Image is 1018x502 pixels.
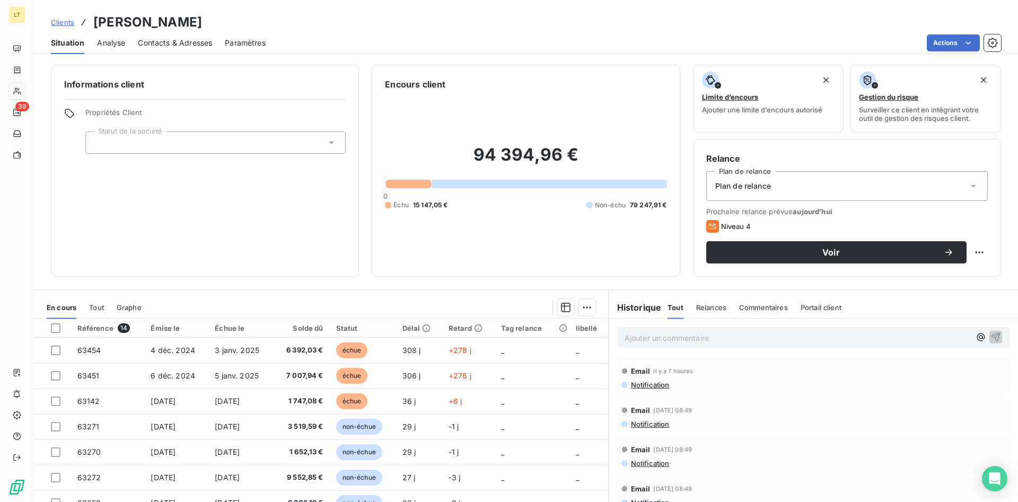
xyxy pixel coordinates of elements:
[631,406,651,415] span: Email
[77,323,138,333] div: Référence
[151,324,202,332] div: Émise le
[501,371,504,380] span: _
[336,368,368,384] span: échue
[576,371,579,380] span: _
[706,207,988,216] span: Prochaine relance prévue
[576,324,602,332] div: libellé
[77,473,101,482] span: 63272
[151,346,195,355] span: 4 déc. 2024
[402,473,416,482] span: 27 j
[47,303,76,312] span: En cours
[631,485,651,493] span: Email
[501,324,563,332] div: Tag relance
[402,346,421,355] span: 308 j
[279,421,323,432] span: 3 519,59 €
[215,473,240,482] span: [DATE]
[15,102,29,111] span: 39
[225,38,266,48] span: Paramètres
[449,447,459,456] span: -1 j
[501,397,504,406] span: _
[279,447,323,457] span: 1 652,13 €
[576,397,579,406] span: _
[702,105,822,114] span: Ajouter une limite d’encours autorisé
[77,371,100,380] span: 63451
[668,303,683,312] span: Tout
[94,138,103,147] input: Ajouter une valeur
[77,422,100,431] span: 63271
[609,301,662,314] h6: Historique
[631,445,651,454] span: Email
[402,447,416,456] span: 29 j
[501,346,504,355] span: _
[706,241,967,263] button: Voir
[215,397,240,406] span: [DATE]
[215,371,259,380] span: 5 janv. 2025
[151,422,175,431] span: [DATE]
[51,17,74,28] a: Clients
[51,38,84,48] span: Situation
[653,486,692,492] span: [DATE] 08:49
[64,78,346,91] h6: Informations client
[715,181,771,191] span: Plan de relance
[501,447,504,456] span: _
[927,34,980,51] button: Actions
[215,447,240,456] span: [DATE]
[696,303,726,312] span: Relances
[630,459,670,468] span: Notification
[51,18,74,27] span: Clients
[385,78,445,91] h6: Encours client
[801,303,841,312] span: Portail client
[850,65,1001,133] button: Gestion du risqueSurveiller ce client en intégrant votre outil de gestion des risques client.
[859,93,918,101] span: Gestion du risque
[97,38,125,48] span: Analyse
[8,6,25,23] div: LT
[279,472,323,483] span: 9 552,85 €
[706,152,988,165] h6: Relance
[402,324,436,332] div: Délai
[118,323,130,333] span: 14
[630,381,670,389] span: Notification
[982,466,1007,491] div: Open Intercom Messenger
[93,13,202,32] h3: [PERSON_NAME]
[501,473,504,482] span: _
[702,93,758,101] span: Limite d’encours
[336,444,382,460] span: non-échue
[630,200,667,210] span: 79 247,91 €
[8,479,25,496] img: Logo LeanPay
[279,371,323,381] span: 7 007,94 €
[449,422,459,431] span: -1 j
[336,324,390,332] div: Statut
[151,371,195,380] span: 6 déc. 2024
[449,397,462,406] span: +6 j
[215,324,266,332] div: Échue le
[653,368,692,374] span: il y a 7 heures
[77,346,101,355] span: 63454
[449,473,461,482] span: -3 j
[859,105,992,122] span: Surveiller ce client en intégrant votre outil de gestion des risques client.
[336,419,382,435] span: non-échue
[215,346,259,355] span: 3 janv. 2025
[402,397,416,406] span: 36 j
[336,470,382,486] span: non-échue
[402,422,416,431] span: 29 j
[402,371,421,380] span: 306 j
[501,422,504,431] span: _
[77,397,100,406] span: 63142
[630,420,670,428] span: Notification
[595,200,626,210] span: Non-échu
[138,38,212,48] span: Contacts & Adresses
[279,345,323,356] span: 6 392,03 €
[739,303,788,312] span: Commentaires
[393,200,409,210] span: Échu
[336,342,368,358] span: échue
[89,303,104,312] span: Tout
[383,192,388,200] span: 0
[631,367,651,375] span: Email
[279,324,323,332] div: Solde dû
[449,371,471,380] span: +276 j
[653,446,692,453] span: [DATE] 08:49
[117,303,142,312] span: Graphe
[653,407,692,413] span: [DATE] 08:49
[413,200,448,210] span: 15 147,05 €
[151,473,175,482] span: [DATE]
